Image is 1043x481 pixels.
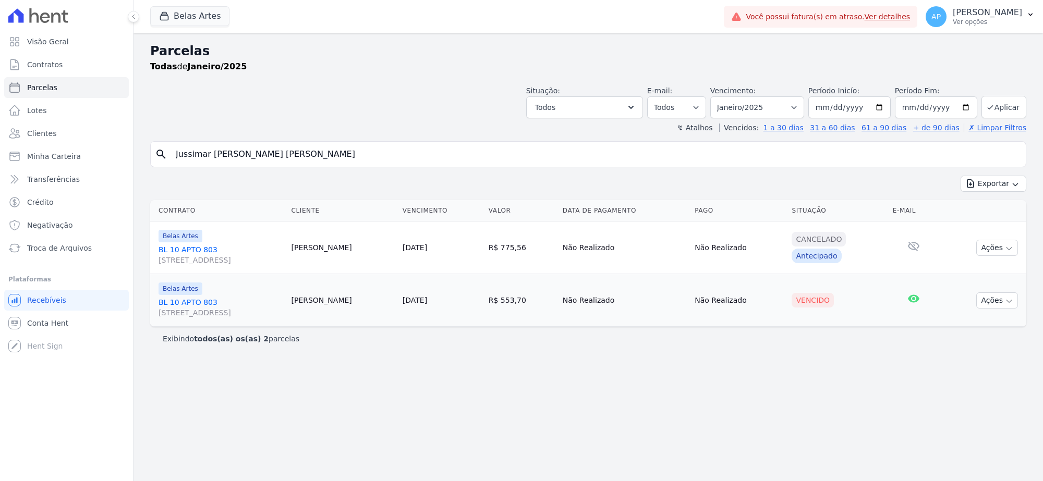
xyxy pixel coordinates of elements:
[150,60,247,73] p: de
[27,295,66,305] span: Recebíveis
[690,200,787,221] th: Pago
[953,18,1022,26] p: Ver opções
[484,221,559,274] td: R$ 775,56
[4,54,129,75] a: Contratos
[953,7,1022,18] p: [PERSON_NAME]
[27,220,73,230] span: Negativação
[403,243,427,252] a: [DATE]
[27,59,63,70] span: Contratos
[690,274,787,327] td: Não Realizado
[398,200,484,221] th: Vencimento
[403,296,427,304] a: [DATE]
[4,313,129,334] a: Conta Hent
[981,96,1026,118] button: Aplicar
[526,87,560,95] label: Situação:
[4,100,129,121] a: Lotes
[4,123,129,144] a: Clientes
[787,200,888,221] th: Situação
[4,169,129,190] a: Transferências
[559,274,690,327] td: Não Realizado
[27,151,81,162] span: Minha Carteira
[889,200,939,221] th: E-mail
[792,293,834,307] div: Vencido
[792,249,841,263] div: Antecipado
[287,221,398,274] td: [PERSON_NAME]
[27,82,57,93] span: Parcelas
[484,200,559,221] th: Valor
[719,124,759,132] label: Vencidos:
[917,2,1043,31] button: AP [PERSON_NAME] Ver opções
[169,144,1022,165] input: Buscar por nome do lote ou do cliente
[27,318,68,328] span: Conta Hent
[27,197,54,207] span: Crédito
[194,335,269,343] b: todos(as) os(as) 2
[4,238,129,258] a: Troca de Arquivos
[8,273,125,286] div: Plataformas
[763,124,804,132] a: 1 a 30 dias
[27,36,69,47] span: Visão Geral
[4,31,129,52] a: Visão Geral
[710,87,756,95] label: Vencimento:
[27,174,80,184] span: Transferências
[810,124,855,132] a: 31 a 60 dias
[159,307,283,318] span: [STREET_ADDRESS]
[4,192,129,213] a: Crédito
[677,124,712,132] label: ↯ Atalhos
[150,6,229,26] button: Belas Artes
[865,13,911,21] a: Ver detalhes
[862,124,906,132] a: 61 a 90 dias
[690,221,787,274] td: Não Realizado
[4,77,129,98] a: Parcelas
[4,290,129,311] a: Recebíveis
[27,105,47,116] span: Lotes
[746,11,910,22] span: Você possui fatura(s) em atraso.
[159,282,202,295] span: Belas Artes
[159,297,283,318] a: BL 10 APTO 803[STREET_ADDRESS]
[535,101,555,114] span: Todos
[4,215,129,236] a: Negativação
[913,124,960,132] a: + de 90 dias
[931,13,941,20] span: AP
[159,230,202,242] span: Belas Artes
[287,274,398,327] td: [PERSON_NAME]
[159,244,283,265] a: BL 10 APTO 803[STREET_ADDRESS]
[964,124,1026,132] a: ✗ Limpar Filtros
[976,292,1018,309] button: Ações
[27,243,92,253] span: Troca de Arquivos
[4,146,129,167] a: Minha Carteira
[159,255,283,265] span: [STREET_ADDRESS]
[150,200,287,221] th: Contrato
[150,61,177,71] strong: Todas
[792,232,846,246] div: Cancelado
[808,87,859,95] label: Período Inicío:
[287,200,398,221] th: Cliente
[27,128,56,139] span: Clientes
[163,334,299,344] p: Exibindo parcelas
[188,61,247,71] strong: Janeiro/2025
[976,240,1018,256] button: Ações
[484,274,559,327] td: R$ 553,70
[150,42,1026,60] h2: Parcelas
[526,96,643,118] button: Todos
[647,87,673,95] label: E-mail:
[155,148,167,161] i: search
[895,85,977,96] label: Período Fim:
[961,176,1026,192] button: Exportar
